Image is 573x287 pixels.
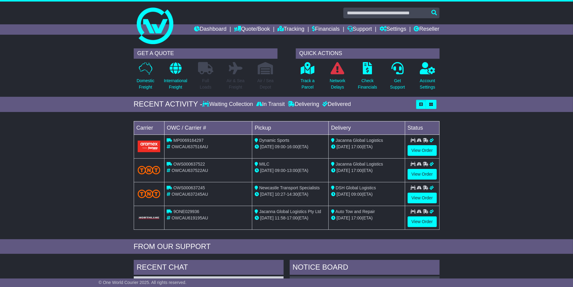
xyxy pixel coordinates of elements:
span: DSH Global Logistics [336,185,376,190]
div: - (ETA) [255,144,326,150]
div: - (ETA) [255,215,326,221]
span: Jacanna Global Logistics [336,162,383,166]
span: OWS000637245 [173,185,205,190]
span: Newcastle Transport Specialists [259,185,320,190]
span: 14:30 [287,192,298,197]
div: - (ETA) [255,167,326,174]
div: RECENT CHAT [134,260,284,276]
span: OWCAU619195AU [172,215,208,220]
div: (ETA) [331,215,402,221]
a: Quote/Book [234,24,270,35]
span: [DATE] [260,144,274,149]
td: Carrier [134,121,164,135]
a: NetworkDelays [329,62,345,94]
a: View Order [408,193,437,203]
div: (ETA) [331,144,402,150]
span: © One World Courier 2025. All rights reserved. [99,280,187,285]
div: (ETA) [331,167,402,174]
a: Financials [312,24,340,35]
div: RECENT ACTIVITY - [134,100,203,109]
span: [DATE] [260,168,274,173]
div: Waiting Collection [202,101,254,108]
span: OWCAU637245AU [172,192,208,197]
span: 17:00 [351,215,362,220]
span: Jacanna Global Logistics Pty Ltd [259,209,321,214]
a: Track aParcel [300,62,315,94]
span: 11:58 [275,215,285,220]
span: 16:00 [287,144,298,149]
span: 09:00 [275,144,285,149]
span: 09:00 [275,168,285,173]
span: 9ONE029936 [173,209,199,214]
div: In Transit [255,101,286,108]
a: Reseller [414,24,439,35]
div: - (ETA) [255,191,326,198]
a: Settings [380,24,406,35]
span: 17:00 [351,144,362,149]
span: 09:00 [351,192,362,197]
a: Tracking [278,24,304,35]
img: TNT_Domestic.png [138,166,161,174]
img: Aramex.png [138,141,161,152]
a: InternationalFreight [164,62,188,94]
a: Support [347,24,372,35]
p: Network Delays [330,78,345,90]
a: View Order [408,216,437,227]
p: Air & Sea Freight [227,78,245,90]
p: Get Support [390,78,405,90]
p: Air / Sea Depot [257,78,274,90]
span: OWCAU637516AU [172,144,208,149]
a: Dashboard [194,24,227,35]
div: QUICK ACTIONS [296,48,440,59]
p: Track a Parcel [301,78,315,90]
img: TNT_Domestic.png [138,190,161,198]
div: (ETA) [331,191,402,198]
div: NOTICE BOARD [290,260,440,276]
p: Full Loads [198,78,213,90]
div: Delivering [286,101,321,108]
p: Account Settings [420,78,435,90]
a: DomesticFreight [136,62,154,94]
p: International Freight [164,78,187,90]
span: [DATE] [337,144,350,149]
span: 13:00 [287,168,298,173]
span: [DATE] [260,192,274,197]
a: View Order [408,145,437,156]
span: 17:00 [287,215,298,220]
td: Delivery [328,121,405,135]
p: Check Financials [358,78,377,90]
td: OWC / Carrier # [164,121,252,135]
span: OWCAU637522AU [172,168,208,173]
div: GET A QUOTE [134,48,278,59]
a: GetSupport [390,62,405,94]
div: FROM OUR SUPPORT [134,242,440,251]
a: CheckFinancials [358,62,377,94]
span: MP0069164297 [173,138,203,143]
img: GetCarrierServiceLogo [138,216,161,220]
span: [DATE] [337,168,350,173]
span: OWS000637522 [173,162,205,166]
span: [DATE] [337,192,350,197]
a: View Order [408,169,437,180]
span: [DATE] [337,215,350,220]
span: 10:27 [275,192,285,197]
div: Delivered [321,101,351,108]
span: Auto Tow and Repair [335,209,375,214]
span: 17:00 [351,168,362,173]
td: Pickup [252,121,329,135]
td: Status [405,121,439,135]
span: Jacanna Global Logistics [336,138,383,143]
span: Dynamic Sports [259,138,289,143]
p: Domestic Freight [136,78,154,90]
span: [DATE] [260,215,274,220]
span: MILC [259,162,269,166]
a: AccountSettings [419,62,436,94]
